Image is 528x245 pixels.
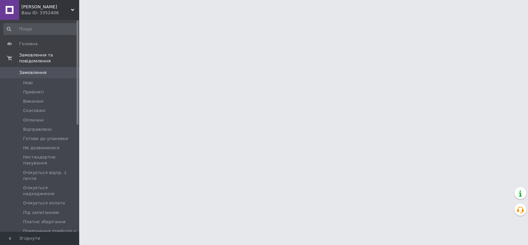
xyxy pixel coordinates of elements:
input: Пошук [3,23,78,35]
span: Відправлено [23,126,52,132]
span: Очікується відпр. з почти [23,170,77,182]
span: Платне зберігання [23,219,66,225]
span: Нові [23,80,33,86]
span: Готове до упаковки [23,136,68,142]
span: Оплачені [23,117,44,123]
span: Головна [19,41,38,47]
span: Під запитанням [23,210,59,216]
span: Замовлення та повідомлення [19,52,79,64]
span: Kontur [21,4,71,10]
span: Очікується надходження [23,185,77,197]
span: Замовлення [19,70,47,76]
span: Не дозвонилися [23,145,59,151]
span: Повернення прийшло у відд [23,228,77,240]
span: Скасовані [23,108,46,114]
span: Виконані [23,98,44,104]
span: Прийняті [23,89,44,95]
span: Нестандартне пакування [23,154,77,166]
div: Ваш ID: 3352406 [21,10,79,16]
span: Очікується оплата [23,200,65,206]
